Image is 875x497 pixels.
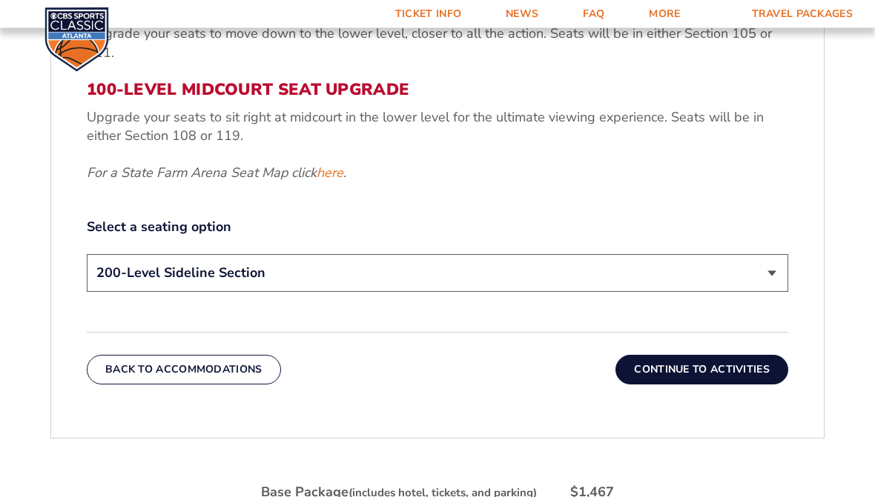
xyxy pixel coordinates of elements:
a: here [317,164,343,183]
p: Upgrade your seats to sit right at midcourt in the lower level for the ultimate viewing experienc... [87,109,788,146]
h3: 100-Level Midcourt Seat Upgrade [87,81,788,100]
img: CBS Sports Classic [44,7,109,72]
em: For a State Farm Arena Seat Map click . [87,164,346,182]
label: Select a seating option [87,219,788,237]
button: Continue To Activities [615,356,788,385]
button: Back To Accommodations [87,356,281,385]
p: Upgrade your seats to move down to the lower level, closer to all the action. Seats will be in ei... [87,25,788,62]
